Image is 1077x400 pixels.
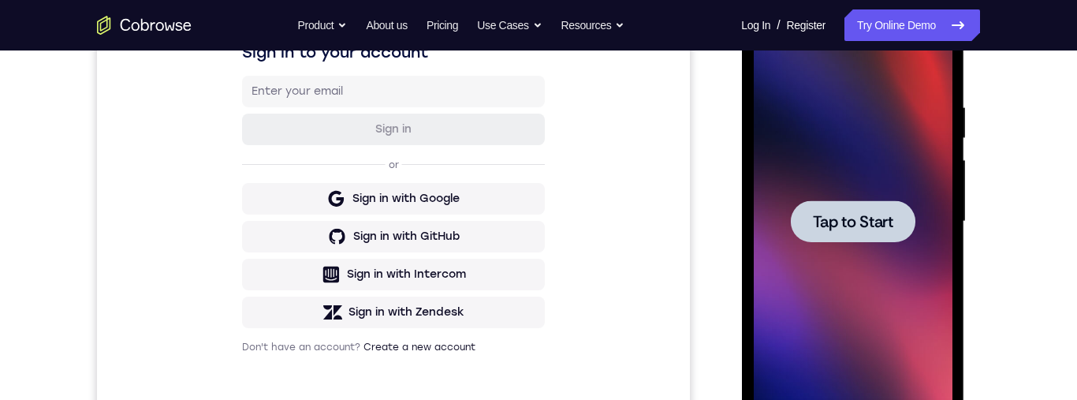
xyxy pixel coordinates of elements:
a: Go to the home page [97,16,192,35]
a: Log In [741,9,770,41]
div: Sign in with Zendesk [252,372,367,387]
span: / [777,16,780,35]
div: Sign in with GitHub [256,296,363,312]
a: Pricing [427,9,458,41]
a: Register [787,9,825,41]
button: Sign in with Google [145,250,448,282]
h1: Sign in to your account [145,108,448,130]
button: Sign in [145,181,448,212]
a: About us [366,9,407,41]
div: Sign in with Google [255,258,363,274]
button: Resources [561,9,625,41]
button: Use Cases [477,9,542,41]
div: Sign in with Intercom [250,334,369,350]
button: Sign in with Intercom [145,326,448,357]
button: Sign in with Zendesk [145,364,448,395]
span: Tap to Start [71,225,151,241]
a: Try Online Demo [844,9,980,41]
button: Tap to Start [49,211,173,253]
input: Enter your email [155,151,438,166]
button: Sign in with GitHub [145,288,448,320]
button: Product [298,9,348,41]
p: or [289,226,305,238]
